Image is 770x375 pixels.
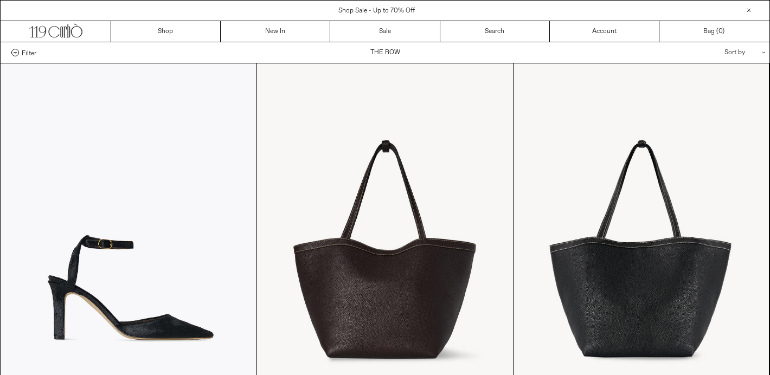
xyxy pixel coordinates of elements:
a: Shop Sale - Up to 70% Off [338,7,415,15]
a: Account [550,21,659,42]
a: Shop [111,21,221,42]
span: ) [718,27,724,36]
a: New In [221,21,330,42]
a: Sale [330,21,440,42]
span: Filter [22,49,36,56]
div: Sort by [661,42,759,63]
a: Bag () [659,21,769,42]
span: 0 [718,27,722,36]
a: Search [440,21,550,42]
